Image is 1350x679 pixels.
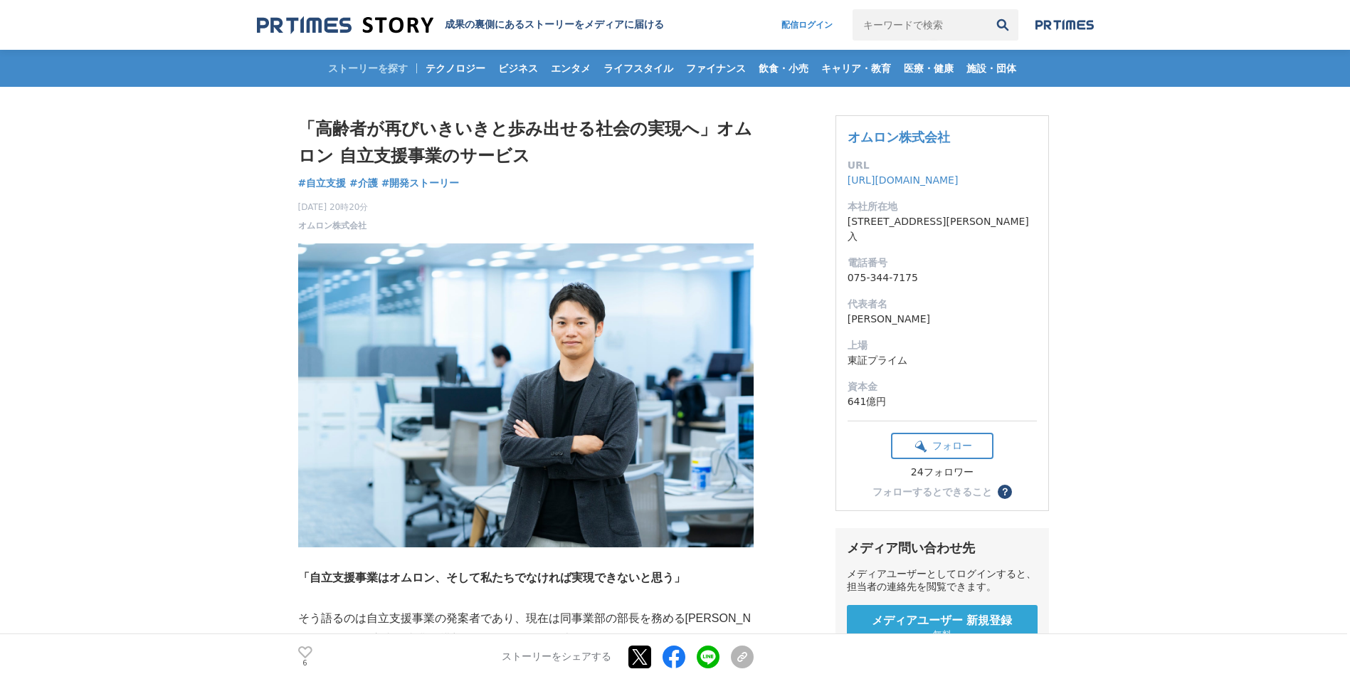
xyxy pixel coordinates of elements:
dt: URL [848,158,1037,173]
strong: 「自立支援事業はオムロン、そして私たちでなければ実現できないと思う」 [298,572,685,584]
img: thumbnail_99059a70-7cd1-11f0-b37c-cbe6cecf47c5.jpg [298,243,754,547]
span: 無料 [933,628,951,641]
img: 成果の裏側にあるストーリーをメディアに届ける [257,16,433,35]
a: ビジネス [492,50,544,87]
h2: 成果の裏側にあるストーリーをメディアに届ける [445,19,664,31]
dd: 東証プライム [848,353,1037,368]
dd: 075-344-7175 [848,270,1037,285]
a: ファイナンス [680,50,752,87]
span: [DATE] 20時20分 [298,201,369,214]
p: 6 [298,660,312,667]
dd: 641億円 [848,394,1037,409]
span: 医療・健康 [898,62,959,75]
a: キャリア・教育 [816,50,897,87]
div: フォローするとできること [872,487,992,497]
dt: 代表者名 [848,297,1037,312]
a: #自立支援 [298,176,347,191]
span: ライフスタイル [598,62,679,75]
span: メディアユーザー 新規登録 [872,614,1013,628]
a: ライフスタイル [598,50,679,87]
span: キャリア・教育 [816,62,897,75]
dt: 資本金 [848,379,1037,394]
span: 施設・団体 [961,62,1022,75]
span: ファイナンス [680,62,752,75]
h1: 「高齢者が再びいきいきと歩み出せる社会の実現へ」オムロン 自立支援事業のサービス [298,115,754,170]
a: 配信ログイン [767,9,847,41]
span: #自立支援 [298,177,347,189]
button: ？ [998,485,1012,499]
a: エンタメ [545,50,596,87]
div: メディアユーザーとしてログインすると、担当者の連絡先を閲覧できます。 [847,568,1038,594]
a: 飲食・小売 [753,50,814,87]
dd: [PERSON_NAME] [848,312,1037,327]
span: 飲食・小売 [753,62,814,75]
div: 24フォロワー [891,466,993,479]
a: 医療・健康 [898,50,959,87]
dt: 本社所在地 [848,199,1037,214]
a: メディアユーザー 新規登録 無料 [847,605,1038,650]
span: エンタメ [545,62,596,75]
span: #開発ストーリー [381,177,460,189]
a: テクノロジー [420,50,491,87]
button: 検索 [987,9,1018,41]
p: ストーリーをシェアする [502,651,611,663]
span: #介護 [349,177,378,189]
a: オムロン株式会社 [298,219,366,232]
dt: 電話番号 [848,256,1037,270]
a: #介護 [349,176,378,191]
input: キーワードで検索 [853,9,987,41]
span: ビジネス [492,62,544,75]
a: 成果の裏側にあるストーリーをメディアに届ける 成果の裏側にあるストーリーをメディアに届ける [257,16,664,35]
a: オムロン株式会社 [848,130,950,144]
img: prtimes [1035,19,1094,31]
a: #開発ストーリー [381,176,460,191]
button: フォロー [891,433,993,459]
dt: 上場 [848,338,1037,353]
a: 施設・団体 [961,50,1022,87]
a: [URL][DOMAIN_NAME] [848,174,959,186]
span: テクノロジー [420,62,491,75]
span: ？ [1000,487,1010,497]
dd: [STREET_ADDRESS][PERSON_NAME]入 [848,214,1037,244]
div: メディア問い合わせ先 [847,539,1038,557]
